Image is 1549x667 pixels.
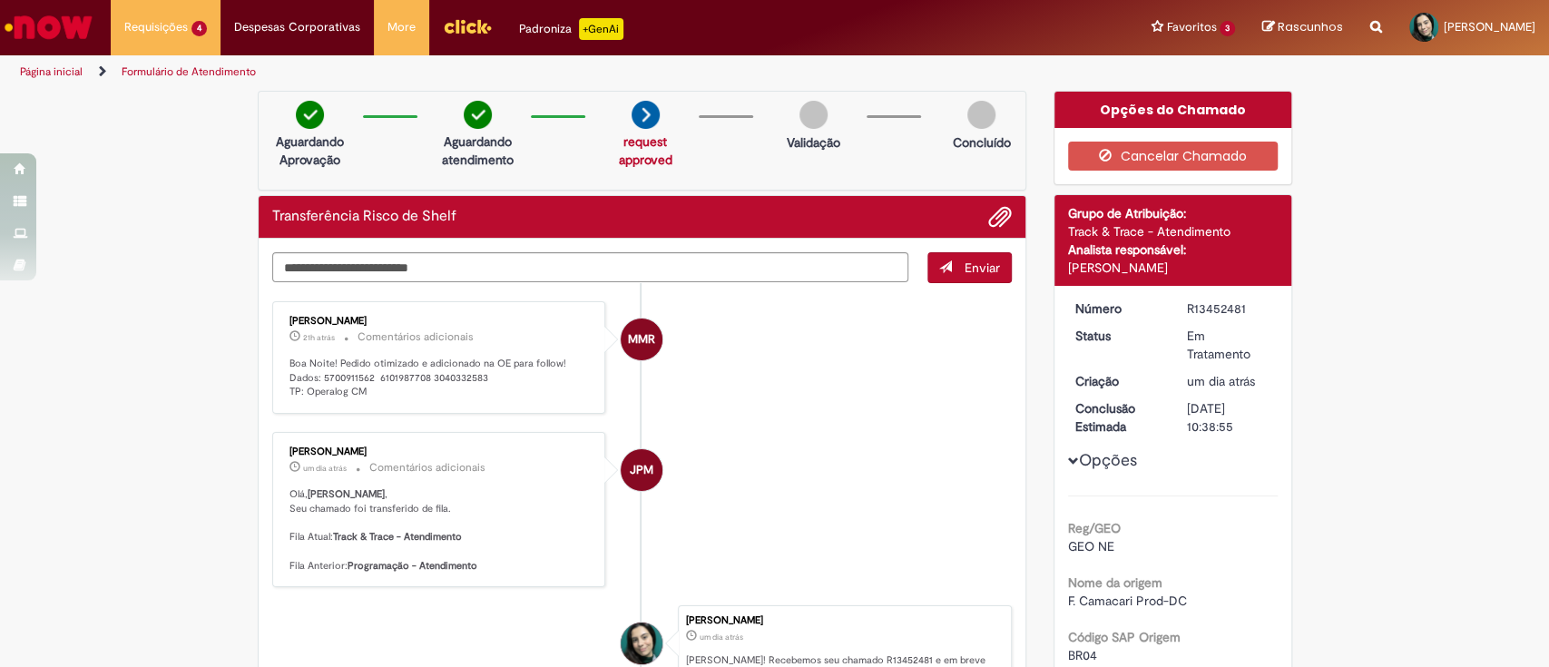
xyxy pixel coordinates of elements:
[289,487,592,573] p: Olá, , Seu chamado foi transferido de fila. Fila Atual: Fila Anterior:
[965,260,1000,276] span: Enviar
[1054,92,1291,128] div: Opções do Chamado
[519,18,623,40] div: Padroniza
[308,487,385,501] b: [PERSON_NAME]
[234,18,360,36] span: Despesas Corporativas
[1068,538,1114,554] span: GEO NE
[303,332,335,343] time: 27/08/2025 18:57:45
[686,615,1002,626] div: [PERSON_NAME]
[1166,18,1216,36] span: Favoritos
[1068,647,1097,663] span: BR04
[1187,373,1255,389] time: 27/08/2025 13:38:52
[700,632,743,642] time: 27/08/2025 13:38:52
[303,463,347,474] span: um dia atrás
[621,319,662,360] div: Matheus Maia Rocha
[272,209,456,225] h2: Transferência Risco de Shelf Histórico de tíquete
[434,132,522,169] p: Aguardando atendimento
[1062,299,1173,318] dt: Número
[443,13,492,40] img: click_logo_yellow_360x200.png
[1068,629,1181,645] b: Código SAP Origem
[988,205,1012,229] button: Adicionar anexos
[369,460,485,476] small: Comentários adicionais
[303,463,347,474] time: 27/08/2025 15:17:11
[619,133,672,168] a: request approved
[1262,19,1343,36] a: Rascunhos
[1187,299,1271,318] div: R13452481
[1187,399,1271,436] div: [DATE] 10:38:55
[296,101,324,129] img: check-circle-green.png
[927,252,1012,283] button: Enviar
[1062,372,1173,390] dt: Criação
[289,446,592,457] div: [PERSON_NAME]
[952,133,1010,152] p: Concluído
[1062,399,1173,436] dt: Conclusão Estimada
[1068,593,1187,609] span: F. Camacari Prod-DC
[621,449,662,491] div: Julia Paiva Martelozo
[579,18,623,40] p: +GenAi
[2,9,95,45] img: ServiceNow
[266,132,354,169] p: Aguardando Aprovação
[1187,372,1271,390] div: 27/08/2025 13:38:52
[1444,19,1535,34] span: [PERSON_NAME]
[621,623,662,664] div: Sarah Portela Signorini
[348,559,477,573] b: Programação - Atendimento
[333,530,462,544] b: Track & Trace - Atendimento
[967,101,995,129] img: img-circle-grey.png
[289,316,592,327] div: [PERSON_NAME]
[1062,327,1173,345] dt: Status
[1068,520,1121,536] b: Reg/GEO
[1278,18,1343,35] span: Rascunhos
[1068,222,1278,240] div: Track & Trace - Atendimento
[630,448,653,492] span: JPM
[1187,373,1255,389] span: um dia atrás
[14,55,1019,89] ul: Trilhas de página
[787,133,840,152] p: Validação
[628,318,655,361] span: MMR
[1068,142,1278,171] button: Cancelar Chamado
[700,632,743,642] span: um dia atrás
[1068,574,1162,591] b: Nome da origem
[1068,240,1278,259] div: Analista responsável:
[272,252,909,283] textarea: Digite sua mensagem aqui...
[303,332,335,343] span: 21h atrás
[1068,204,1278,222] div: Grupo de Atribuição:
[124,18,188,36] span: Requisições
[20,64,83,79] a: Página inicial
[1187,327,1271,363] div: Em Tratamento
[1220,21,1235,36] span: 3
[799,101,828,129] img: img-circle-grey.png
[122,64,256,79] a: Formulário de Atendimento
[1068,259,1278,277] div: [PERSON_NAME]
[464,101,492,129] img: check-circle-green.png
[289,357,592,399] p: Boa Noite! Pedido otimizado e adicionado na OE para follow! Dados: 5700911562 6101987708 30403325...
[191,21,207,36] span: 4
[387,18,416,36] span: More
[632,101,660,129] img: arrow-next.png
[358,329,474,345] small: Comentários adicionais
